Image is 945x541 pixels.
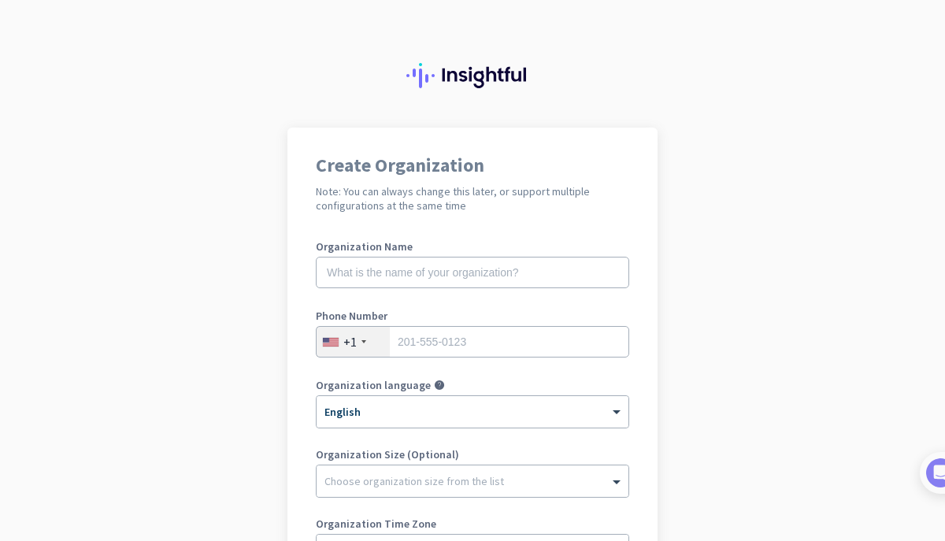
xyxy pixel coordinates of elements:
[434,380,445,391] i: help
[316,310,629,321] label: Phone Number
[316,449,629,460] label: Organization Size (Optional)
[316,257,629,288] input: What is the name of your organization?
[343,334,357,350] div: +1
[406,63,539,88] img: Insightful
[316,156,629,175] h1: Create Organization
[316,241,629,252] label: Organization Name
[316,518,629,529] label: Organization Time Zone
[316,184,629,213] h2: Note: You can always change this later, or support multiple configurations at the same time
[316,380,431,391] label: Organization language
[316,326,629,358] input: 201-555-0123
